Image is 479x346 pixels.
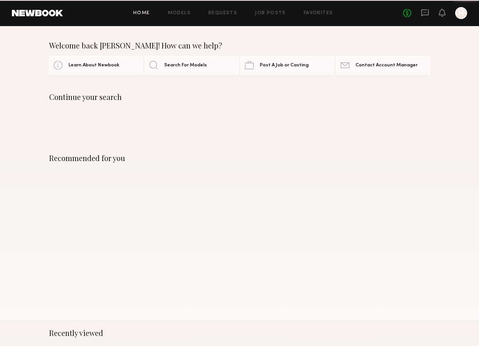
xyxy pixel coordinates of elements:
[168,11,191,16] a: Models
[240,56,334,75] a: Post A Job or Casting
[49,154,430,163] div: Recommended for you
[49,41,430,50] div: Welcome back [PERSON_NAME]! How can we help?
[145,56,239,75] a: Search For Models
[355,63,418,68] span: Contact Account Manager
[255,11,286,16] a: Job Posts
[208,11,237,16] a: Requests
[336,56,430,75] a: Contact Account Manager
[455,7,467,19] a: H
[68,63,119,68] span: Learn About Newbook
[49,92,430,101] div: Continue your search
[304,11,333,16] a: Favorites
[133,11,150,16] a: Home
[260,63,309,68] span: Post A Job or Casting
[49,56,143,75] a: Learn About Newbook
[164,63,207,68] span: Search For Models
[49,328,430,337] div: Recently viewed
